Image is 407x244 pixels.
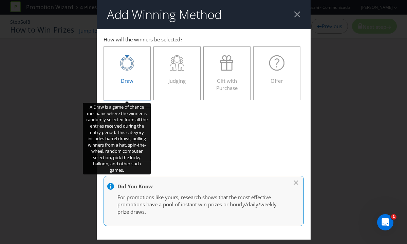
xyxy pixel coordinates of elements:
span: Judging [168,77,186,84]
div: A Draw is a game of chance mechanic where the winner is randomly selected from all the entries re... [83,103,151,174]
span: 1 [391,214,396,220]
h2: Add Winning Method [107,8,222,21]
span: Draw [121,77,133,84]
span: Gift with Purchase [216,77,238,91]
span: How will the winners be selected? [104,36,182,43]
span: Offer [271,77,283,84]
iframe: Intercom live chat [377,214,393,230]
p: For promotions like yours, research shows that the most effective promotions have a pool of insta... [117,194,283,215]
